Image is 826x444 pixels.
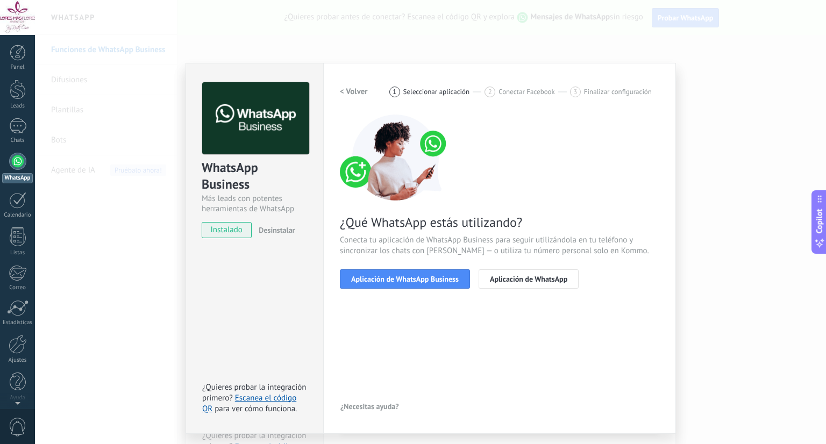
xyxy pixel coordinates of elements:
[2,357,33,364] div: Ajustes
[254,222,295,238] button: Desinstalar
[215,404,297,414] span: para ver cómo funciona.
[499,88,555,96] span: Conectar Facebook
[2,137,33,144] div: Chats
[202,159,308,194] div: WhatsApp Business
[340,235,659,256] span: Conecta tu aplicación de WhatsApp Business para seguir utilizándola en tu teléfono y sincronizar ...
[393,87,396,96] span: 1
[2,64,33,71] div: Panel
[202,194,308,214] div: Más leads con potentes herramientas de WhatsApp
[2,212,33,219] div: Calendario
[202,82,309,155] img: logo_main.png
[403,88,470,96] span: Seleccionar aplicación
[259,225,295,235] span: Desinstalar
[573,87,577,96] span: 3
[2,319,33,326] div: Estadísticas
[340,214,659,231] span: ¿Qué WhatsApp estás utilizando?
[340,403,399,410] span: ¿Necesitas ayuda?
[351,275,459,283] span: Aplicación de WhatsApp Business
[202,222,251,238] span: instalado
[2,103,33,110] div: Leads
[2,173,33,183] div: WhatsApp
[488,87,492,96] span: 2
[202,393,296,414] a: Escanea el código QR
[2,284,33,291] div: Correo
[340,269,470,289] button: Aplicación de WhatsApp Business
[584,88,652,96] span: Finalizar configuración
[340,87,368,97] h2: < Volver
[340,82,368,102] button: < Volver
[490,275,567,283] span: Aplicación de WhatsApp
[340,398,400,414] button: ¿Necesitas ayuda?
[479,269,579,289] button: Aplicación de WhatsApp
[202,382,307,403] span: ¿Quieres probar la integración primero?
[2,249,33,256] div: Listas
[340,114,453,200] img: connect number
[814,209,825,234] span: Copilot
